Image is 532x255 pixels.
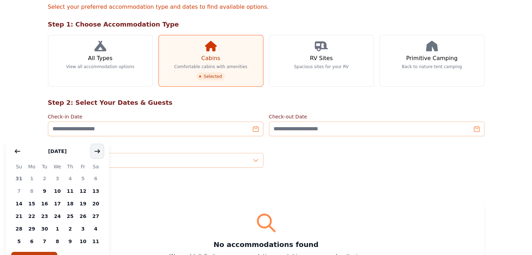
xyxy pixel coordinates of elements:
span: 27 [89,210,102,223]
span: 16 [38,197,51,210]
a: Primitive Camping Back to nature tent camping [380,35,484,87]
span: 20 [89,197,102,210]
span: 19 [77,197,90,210]
span: 21 [13,210,26,223]
h2: Step 1: Choose Accommodation Type [48,20,484,29]
span: 17 [51,197,64,210]
span: 30 [38,223,51,235]
span: 3 [77,223,90,235]
label: Number of Guests [48,145,263,152]
span: 11 [89,235,102,248]
span: 22 [26,210,38,223]
span: 1 [51,223,64,235]
button: [DATE] [41,144,73,158]
span: Th [64,162,77,171]
h3: No accommodations found [56,240,476,249]
span: 10 [51,185,64,197]
span: 24 [51,210,64,223]
h3: Cabins [201,54,220,63]
span: 8 [26,185,38,197]
span: 7 [13,185,26,197]
span: 8 [51,235,64,248]
a: All Types View all accommodation options [48,35,153,87]
p: Comfortable cabins with amenities [174,64,247,70]
span: 5 [77,172,90,185]
span: 9 [64,235,77,248]
span: 5 [13,235,26,248]
span: Mo [26,162,38,171]
span: 4 [89,223,102,235]
span: 9 [38,185,51,197]
span: 7 [38,235,51,248]
span: 2 [38,172,51,185]
span: 3 [51,172,64,185]
p: View all accommodation options [66,64,134,70]
label: Check-in Date [48,113,263,120]
label: Check-out Date [269,113,484,120]
span: 18 [64,197,77,210]
span: 12 [77,185,90,197]
span: 26 [77,210,90,223]
span: 6 [26,235,38,248]
span: 1 [26,172,38,185]
span: We [51,162,64,171]
span: 4 [64,172,77,185]
a: Cabins Comfortable cabins with amenities Selected [158,35,263,87]
span: 31 [13,172,26,185]
p: Select your preferred accommodation type and dates to find available options. [48,3,484,11]
span: 13 [89,185,102,197]
span: 28 [13,223,26,235]
span: 11 [64,185,77,197]
h3: All Types [88,54,112,63]
span: Fr [77,162,90,171]
span: Su [13,162,26,171]
p: Back to nature tent camping [402,64,462,70]
span: Sa [89,162,102,171]
h2: Step 2: Select Your Dates & Guests [48,98,484,108]
span: 15 [26,197,38,210]
span: 25 [64,210,77,223]
span: 14 [13,197,26,210]
h3: RV Sites [310,54,333,63]
p: Spacious sites for your RV [294,64,348,70]
span: 23 [38,210,51,223]
span: 2 [64,223,77,235]
span: 10 [77,235,90,248]
span: 29 [26,223,38,235]
span: Selected [197,72,225,81]
span: 6 [89,172,102,185]
span: Tu [38,162,51,171]
a: RV Sites Spacious sites for your RV [269,35,374,87]
h3: Primitive Camping [406,54,457,63]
